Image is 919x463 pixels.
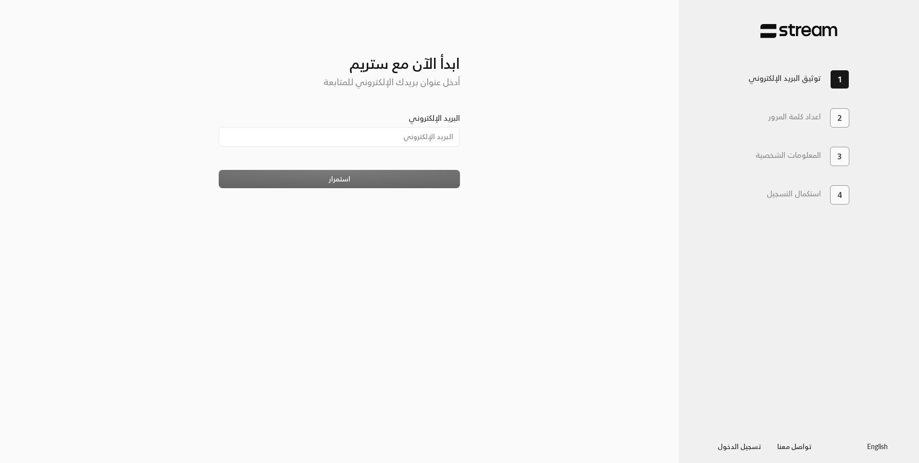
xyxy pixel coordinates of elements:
h3: توثيق البريد الإلكتروني [748,74,821,83]
img: Stream Pay [760,24,837,39]
a: English [867,437,888,455]
span: 3 [837,151,842,162]
h5: أدخل عنوان بريدك الإلكتروني للمتابعة [219,77,460,88]
a: تواصل معنا [770,440,820,452]
a: تسجيل الدخول [710,440,770,452]
button: تسجيل الدخول [710,437,770,455]
span: 2 [837,112,842,124]
span: 1 [837,73,842,86]
label: البريد الإلكتروني [409,112,460,124]
span: 4 [837,189,842,201]
button: تواصل معنا [770,437,820,455]
h3: اعداد كلمة المرور [768,112,821,121]
h3: استكمال التسجيل [767,189,821,198]
h3: المعلومات الشخصية [756,151,821,160]
h3: ابدأ الآن مع ستريم [219,39,460,72]
input: البريد الإلكتروني [219,127,460,147]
